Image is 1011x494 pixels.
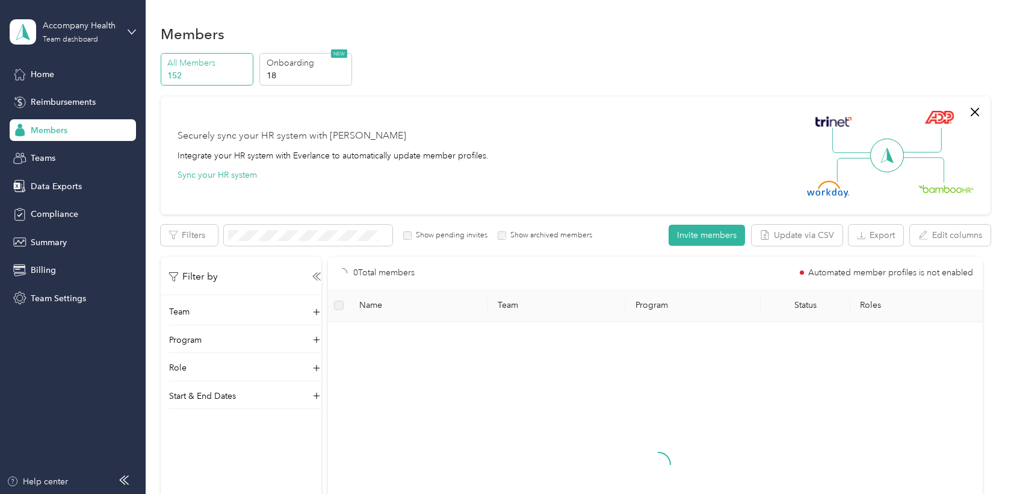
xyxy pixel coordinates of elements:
[178,169,257,181] button: Sync your HR system
[169,269,218,284] p: Filter by
[31,152,55,164] span: Teams
[850,289,989,322] th: Roles
[31,292,86,305] span: Team Settings
[350,289,488,322] th: Name
[832,128,874,154] img: Line Left Up
[812,113,855,130] img: Trinet
[31,236,67,249] span: Summary
[267,69,348,82] p: 18
[178,129,406,143] div: Securely sync your HR system with [PERSON_NAME]
[807,181,849,198] img: Workday
[43,19,118,32] div: Accompany Health
[31,68,54,81] span: Home
[161,225,218,246] button: Filters
[918,184,974,193] img: BambooHR
[944,427,1011,494] iframe: Everlance-gr Chat Button Frame
[31,208,78,220] span: Compliance
[488,289,626,322] th: Team
[31,96,96,108] span: Reimbursements
[31,124,67,137] span: Members
[7,475,68,488] button: Help center
[178,149,489,162] div: Integrate your HR system with Everlance to automatically update member profiles.
[43,36,98,43] div: Team dashboard
[669,225,745,246] button: Invite members
[161,28,224,40] h1: Members
[169,334,202,346] p: Program
[169,390,236,402] p: Start & End Dates
[836,157,879,182] img: Line Left Down
[849,225,903,246] button: Export
[353,266,415,280] p: 0 Total members
[752,225,842,246] button: Update via CSV
[31,180,82,193] span: Data Exports
[761,289,850,322] th: Status
[808,269,973,277] span: Automated member profiles is not enabled
[902,157,944,183] img: Line Right Down
[169,305,190,318] p: Team
[167,57,249,69] p: All Members
[31,264,56,277] span: Billing
[331,49,347,58] span: NEW
[910,225,991,246] button: Edit columns
[900,128,942,153] img: Line Right Up
[412,230,487,241] label: Show pending invites
[626,289,761,322] th: Program
[924,110,954,124] img: ADP
[359,300,478,310] span: Name
[267,57,348,69] p: Onboarding
[167,69,249,82] p: 152
[169,361,187,374] p: Role
[506,230,592,241] label: Show archived members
